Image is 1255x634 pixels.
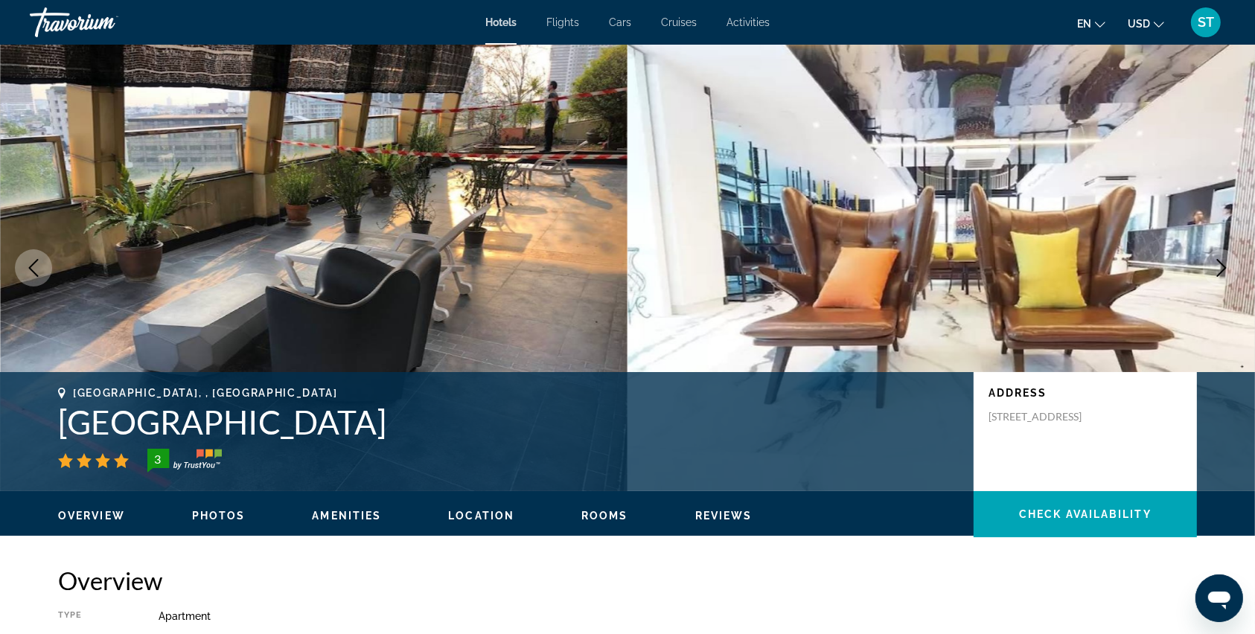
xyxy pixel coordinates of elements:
[192,510,246,522] span: Photos
[546,16,579,28] a: Flights
[192,509,246,522] button: Photos
[58,509,125,522] button: Overview
[1198,15,1214,30] span: ST
[661,16,697,28] a: Cruises
[989,410,1108,423] p: [STREET_ADDRESS]
[143,450,173,468] div: 3
[581,510,628,522] span: Rooms
[312,510,381,522] span: Amenities
[1195,574,1243,622] iframe: Кнопка запуска окна обмена сообщениями
[30,3,179,42] a: Travorium
[58,510,125,522] span: Overview
[1128,13,1164,34] button: Change currency
[312,509,381,522] button: Amenities
[1187,7,1225,38] button: User Menu
[448,510,514,522] span: Location
[147,449,222,473] img: trustyou-badge-hor.svg
[485,16,517,28] a: Hotels
[73,387,338,399] span: [GEOGRAPHIC_DATA], , [GEOGRAPHIC_DATA]
[609,16,631,28] a: Cars
[58,566,1197,595] h2: Overview
[1019,508,1152,520] span: Check Availability
[448,509,514,522] button: Location
[15,249,52,286] button: Previous image
[695,509,753,522] button: Reviews
[989,387,1182,399] p: Address
[1077,18,1091,30] span: en
[1128,18,1150,30] span: USD
[974,491,1197,537] button: Check Availability
[581,509,628,522] button: Rooms
[727,16,770,28] a: Activities
[58,610,121,622] div: Type
[58,403,959,441] h1: [GEOGRAPHIC_DATA]
[159,610,1197,622] div: Apartment
[695,510,753,522] span: Reviews
[1203,249,1240,286] button: Next image
[1077,13,1105,34] button: Change language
